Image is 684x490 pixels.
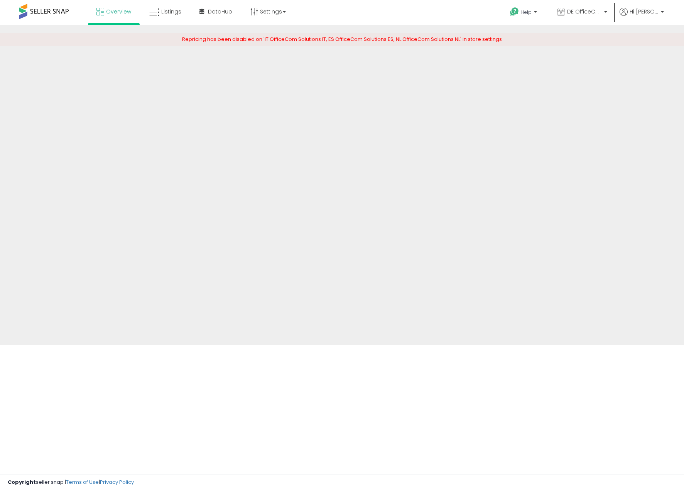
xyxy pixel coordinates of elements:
span: Listings [161,8,181,15]
span: Overview [106,8,131,15]
span: Hi [PERSON_NAME] [630,8,659,15]
a: Help [504,1,545,25]
span: Repricing has been disabled on 'IT OfficeCom Solutions IT, ES OfficeCom Solutions ES, NL OfficeCo... [182,35,502,43]
span: DataHub [208,8,232,15]
a: Hi [PERSON_NAME] [620,8,664,25]
i: Get Help [510,7,519,17]
span: Help [521,9,532,15]
span: DE OfficeCom Solutions DE [567,8,602,15]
